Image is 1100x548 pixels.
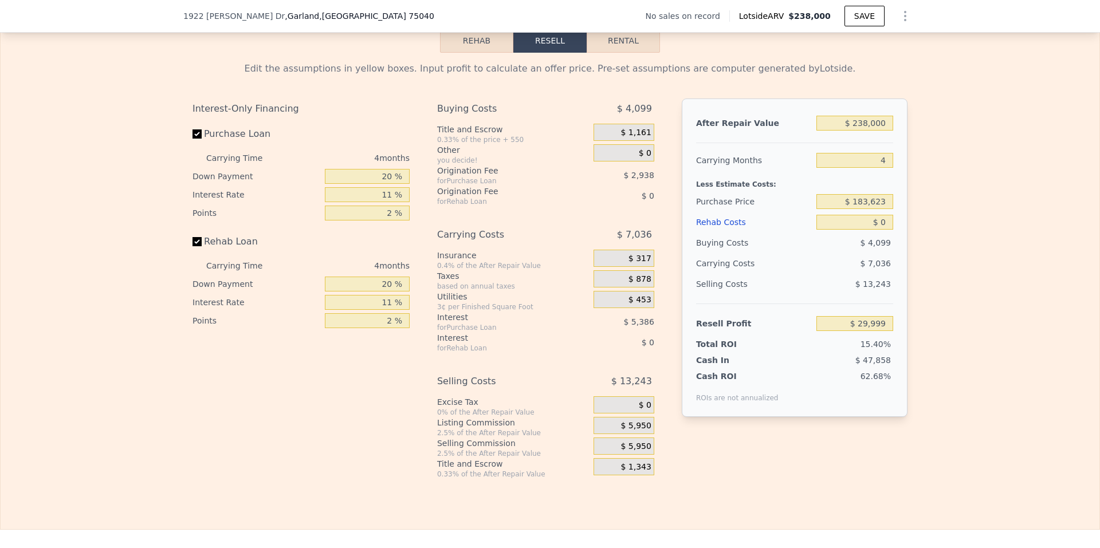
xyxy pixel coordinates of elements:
span: $ 5,950 [620,421,651,431]
span: 1922 [PERSON_NAME] Dr [183,10,285,22]
div: Interest [437,312,565,323]
input: Rehab Loan [192,237,202,246]
span: $ 1,161 [620,128,651,138]
input: Purchase Loan [192,129,202,139]
span: $238,000 [788,11,831,21]
div: Selling Costs [696,274,812,294]
span: $ 0 [642,191,654,200]
div: Origination Fee [437,186,565,197]
div: Title and Escrow [437,458,589,470]
span: $ 2,938 [623,171,654,180]
button: Rehab [440,29,513,53]
span: $ 4,099 [617,98,652,119]
div: Other [437,144,589,156]
span: $ 0 [639,148,651,159]
div: Cash In [696,354,768,366]
label: Purchase Loan [192,124,320,144]
span: $ 0 [639,400,651,411]
div: 2.5% of the After Repair Value [437,428,589,437]
div: After Repair Value [696,113,812,133]
div: Points [192,312,320,330]
span: $ 5,386 [623,317,654,326]
label: Rehab Loan [192,231,320,252]
div: Less Estimate Costs: [696,171,893,191]
div: for Rehab Loan [437,344,565,353]
div: ROIs are not annualized [696,382,779,403]
div: 0% of the After Repair Value [437,408,589,417]
div: 4 months [285,149,410,167]
div: Resell Profit [696,313,812,334]
span: $ 317 [628,254,651,264]
div: Title and Escrow [437,124,589,135]
div: based on annual taxes [437,282,589,291]
div: Edit the assumptions in yellow boxes. Input profit to calculate an offer price. Pre-set assumptio... [192,62,907,76]
div: Carrying Months [696,150,812,171]
div: Interest [437,332,565,344]
div: Excise Tax [437,396,589,408]
div: Interest Rate [192,186,320,204]
button: Show Options [894,5,917,27]
span: , [GEOGRAPHIC_DATA] 75040 [319,11,434,21]
div: Carrying Time [206,257,281,275]
div: Purchase Price [696,191,812,212]
div: Down Payment [192,167,320,186]
span: $ 7,036 [861,259,891,268]
div: Interest-Only Financing [192,98,410,119]
div: Taxes [437,270,589,282]
span: $ 13,243 [855,279,891,289]
div: Selling Commission [437,437,589,449]
div: Cash ROI [696,370,779,382]
span: $ 47,858 [855,356,891,365]
span: $ 0 [642,338,654,347]
span: $ 4,099 [861,238,891,247]
div: Carrying Time [206,149,281,167]
div: 3¢ per Finished Square Foot [437,302,589,312]
span: $ 878 [628,274,651,285]
div: 0.33% of the After Repair Value [437,470,589,479]
span: $ 1,343 [620,462,651,472]
span: 62.68% [861,372,891,381]
div: Origination Fee [437,165,565,176]
div: Total ROI [696,338,768,350]
div: No sales on record [646,10,729,22]
span: $ 5,950 [620,441,651,452]
div: you decide! [437,156,589,165]
button: Resell [513,29,587,53]
span: , Garland [285,10,434,22]
span: $ 7,036 [617,224,652,245]
button: SAVE [844,6,885,26]
div: Down Payment [192,275,320,293]
div: Listing Commission [437,417,589,428]
div: 2.5% of the After Repair Value [437,449,589,458]
div: Points [192,204,320,222]
div: Buying Costs [696,232,812,253]
span: $ 453 [628,295,651,305]
span: $ 13,243 [611,371,652,392]
div: for Purchase Loan [437,176,565,186]
div: for Purchase Loan [437,323,565,332]
div: Rehab Costs [696,212,812,232]
div: 0.4% of the After Repair Value [437,261,589,270]
div: Interest Rate [192,293,320,312]
div: for Rehab Loan [437,197,565,206]
div: Carrying Costs [437,224,565,245]
div: Insurance [437,250,589,261]
div: 0.33% of the price + 550 [437,135,589,144]
div: Selling Costs [437,371,565,392]
div: Utilities [437,291,589,302]
div: Buying Costs [437,98,565,119]
span: 15.40% [861,340,891,349]
div: Carrying Costs [696,253,768,274]
div: 4 months [285,257,410,275]
span: Lotside ARV [739,10,788,22]
button: Rental [587,29,660,53]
